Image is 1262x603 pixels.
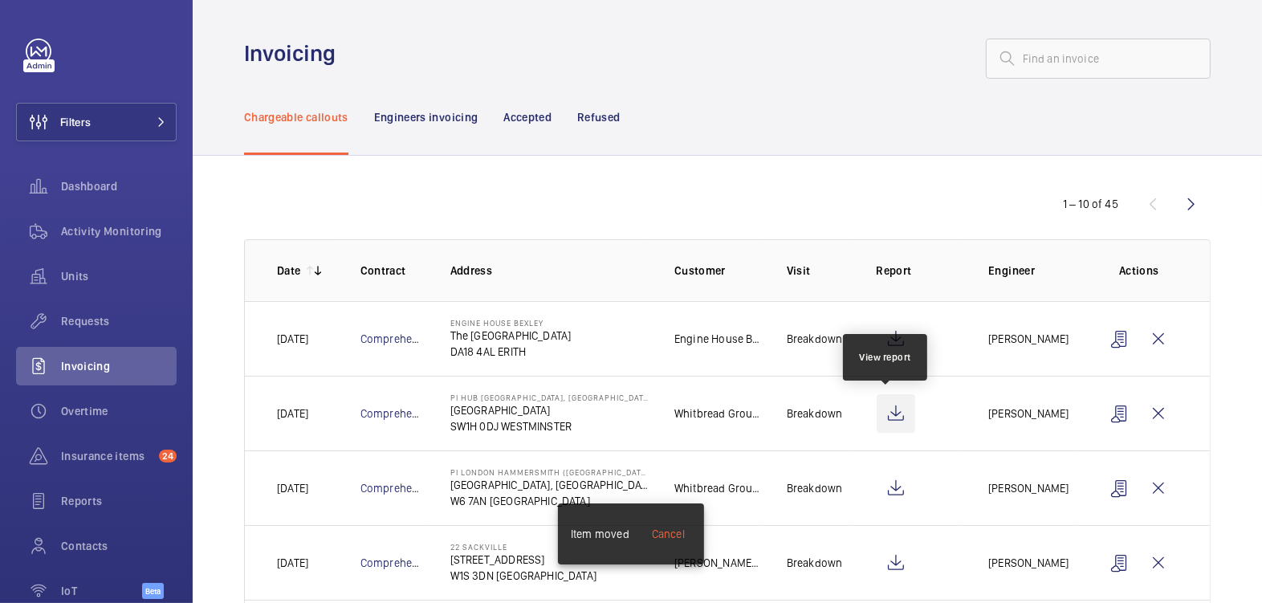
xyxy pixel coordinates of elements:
p: [STREET_ADDRESS] [450,552,597,568]
span: Overtime [61,403,177,419]
span: Units [61,268,177,284]
button: Filters [16,103,177,141]
p: [DATE] [277,331,308,347]
p: DA18 4AL ERITH [450,344,572,360]
p: W6 7AN [GEOGRAPHIC_DATA] [450,493,649,509]
div: Item moved [571,526,629,542]
p: Refused [577,109,620,125]
h1: Invoicing [244,39,345,68]
p: Breakdown [787,405,843,422]
p: [PERSON_NAME] [988,480,1069,496]
p: Date [277,263,300,279]
span: Invoicing [61,358,177,374]
p: Engine House Bexley [450,318,572,328]
p: Breakdown [787,331,843,347]
p: Contract [360,263,425,279]
p: Engineer [988,263,1075,279]
p: Engine House Bexley [674,331,761,347]
p: W1S 3DN [GEOGRAPHIC_DATA] [450,568,597,584]
p: [DATE] [277,555,308,571]
a: Comprehensive [360,407,439,420]
p: [GEOGRAPHIC_DATA] [450,402,649,418]
p: Breakdown [787,480,843,496]
p: [DATE] [277,480,308,496]
div: Cancel [652,526,685,542]
a: Comprehensive [360,332,439,345]
p: PI London Hammersmith ([GEOGRAPHIC_DATA][PERSON_NAME]) [450,467,649,477]
p: [PERSON_NAME] [988,331,1069,347]
button: Cancel [636,515,701,553]
p: 22 Sackville [450,542,597,552]
p: Actions [1101,263,1178,279]
p: Engineers invoicing [374,109,478,125]
p: Visit [787,263,851,279]
p: The [GEOGRAPHIC_DATA] [450,328,572,344]
p: [GEOGRAPHIC_DATA], [GEOGRAPHIC_DATA] [450,477,649,493]
span: Activity Monitoring [61,223,177,239]
span: IoT [61,583,142,599]
p: Chargeable callouts [244,109,348,125]
p: Accepted [503,109,552,125]
div: View report [859,350,911,365]
p: [PERSON_NAME] [988,555,1069,571]
span: Beta [142,583,164,599]
p: Report [877,263,963,279]
span: Reports [61,493,177,509]
span: Insurance items [61,448,153,464]
p: Breakdown [787,555,843,571]
input: Find an invoice [986,39,1211,79]
a: Comprehensive [360,556,439,569]
span: Requests [61,313,177,329]
p: Customer [674,263,761,279]
p: SW1H 0DJ WESTMINSTER [450,418,649,434]
span: Dashboard [61,178,177,194]
p: Whitbread Group PLC [674,405,761,422]
span: 24 [159,450,177,462]
p: Address [450,263,649,279]
span: Filters [60,114,91,130]
p: [PERSON_NAME] [988,405,1069,422]
div: 1 – 10 of 45 [1063,196,1118,212]
span: Contacts [61,538,177,554]
p: [DATE] [277,405,308,422]
p: PI Hub [GEOGRAPHIC_DATA], [GEOGRAPHIC_DATA][PERSON_NAME] [450,393,649,402]
a: Comprehensive [360,482,439,495]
